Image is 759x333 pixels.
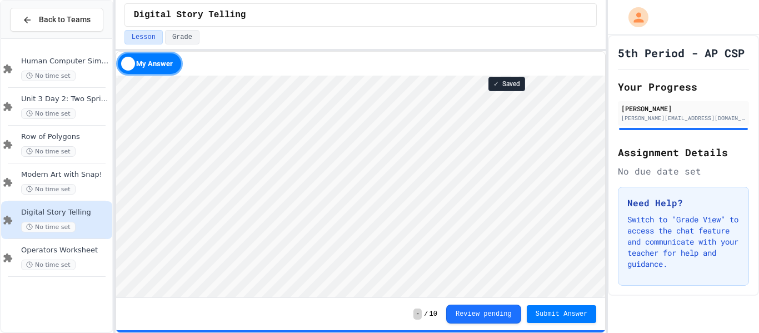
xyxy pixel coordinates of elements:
button: Review pending [446,305,521,324]
span: Operators Worksheet [21,246,110,255]
span: Digital Story Telling [134,8,246,22]
span: Unit 3 Day 2: Two Sprites Counting [21,95,110,104]
span: No time set [21,184,76,195]
h2: Your Progress [618,79,749,95]
span: No time set [21,108,76,119]
p: Switch to "Grade View" to access the chat feature and communicate with your teacher for help and ... [627,214,740,270]
iframe: Snap! Programming Environment [116,76,606,297]
button: Grade [165,30,199,44]
div: My Account [617,4,651,30]
span: 10 [430,310,437,319]
div: [PERSON_NAME][EMAIL_ADDRESS][DOMAIN_NAME] [621,114,746,122]
h1: 5th Period - AP CSP [618,45,745,61]
span: No time set [21,71,76,81]
span: No time set [21,146,76,157]
span: Human Computer Simulation [21,57,110,66]
span: Modern Art with Snap! [21,170,110,180]
h3: Need Help? [627,196,740,210]
span: No time set [21,222,76,232]
span: Row of Polygons [21,132,110,142]
button: Lesson [124,30,163,44]
span: Submit Answer [536,310,588,319]
h2: Assignment Details [618,145,749,160]
div: [PERSON_NAME] [621,103,746,113]
button: Submit Answer [527,305,597,323]
div: No due date set [618,165,749,178]
span: No time set [21,260,76,270]
span: - [413,309,422,320]
span: Saved [502,79,520,88]
span: Digital Story Telling [21,208,110,217]
span: / [424,310,428,319]
button: Back to Teams [10,8,103,32]
span: Back to Teams [39,14,91,26]
span: ✓ [493,79,499,88]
